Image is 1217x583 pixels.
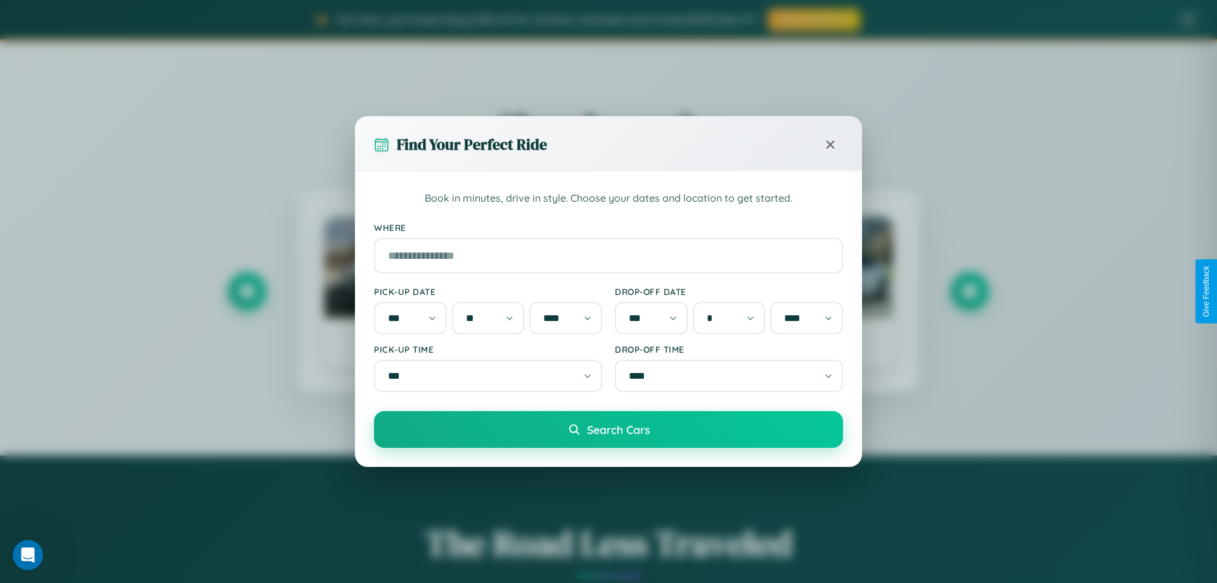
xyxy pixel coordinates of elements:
label: Drop-off Time [615,344,843,355]
p: Book in minutes, drive in style. Choose your dates and location to get started. [374,190,843,207]
h3: Find Your Perfect Ride [397,134,547,155]
label: Where [374,222,843,233]
span: Search Cars [587,423,650,436]
button: Search Cars [374,411,843,448]
label: Pick-up Time [374,344,602,355]
label: Drop-off Date [615,286,843,297]
label: Pick-up Date [374,286,602,297]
